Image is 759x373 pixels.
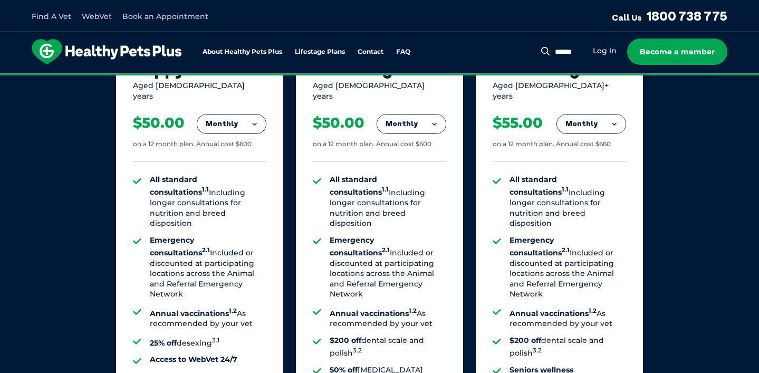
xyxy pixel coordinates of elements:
li: Included or discounted at participating locations across the Animal and Referral Emergency Network [150,235,266,300]
sup: 3.1 [212,337,219,344]
li: Including longer consultations for nutrition and breed disposition [510,175,626,229]
strong: Annual vaccinations [330,309,417,318]
a: Contact [358,49,383,55]
a: About Healthy Pets Plus [203,49,282,55]
li: dental scale and polish [510,336,626,359]
strong: Access to WebVet 24/7 [150,355,237,364]
li: As recommended by your vet [150,306,266,329]
li: Including longer consultations for nutrition and breed disposition [330,175,446,229]
strong: Annual vaccinations [150,309,237,318]
li: desexing [150,336,266,348]
img: hpp-logo [32,39,181,64]
div: Senior Dog [493,59,626,79]
div: Puppy [133,59,266,79]
strong: All standard consultations [510,175,569,197]
button: Monthly [557,114,626,133]
a: Become a member [627,39,727,65]
strong: 25% off [150,338,177,347]
a: Lifestage Plans [295,49,345,55]
li: Including longer consultations for nutrition and breed disposition [150,175,266,229]
button: Search [539,46,552,56]
sup: 1.2 [589,307,597,314]
div: Aged [DEMOGRAPHIC_DATA] years [133,81,266,101]
li: As recommended by your vet [510,306,626,329]
sup: 1.1 [382,186,389,194]
li: Included or discounted at participating locations across the Animal and Referral Emergency Network [330,235,446,300]
sup: 2.1 [562,246,570,254]
div: on a 12 month plan. Annual cost $660 [493,140,611,149]
li: dental scale and polish [330,336,446,359]
sup: 3.2 [353,347,362,354]
sup: 1.1 [562,186,569,194]
sup: 1.2 [229,307,237,314]
strong: Annual vaccinations [510,309,597,318]
span: Proactive, preventative wellness program designed to keep your pet healthier and happier for longer [182,74,577,83]
div: $50.00 [133,114,185,132]
sup: 2.1 [382,246,390,254]
strong: Emergency consultations [150,235,210,257]
strong: $200 off [510,336,541,345]
li: As recommended by your vet [330,306,446,329]
button: Monthly [197,114,266,133]
div: Aged [DEMOGRAPHIC_DATA] years [313,81,446,101]
div: $55.00 [493,114,543,132]
a: Call Us1800 738 775 [612,8,727,24]
div: Aged [DEMOGRAPHIC_DATA]+ years [493,81,626,101]
sup: 2.1 [202,246,210,254]
strong: Emergency consultations [330,235,390,257]
div: Adult Dog [313,59,446,79]
sup: 3.2 [533,347,542,354]
div: $50.00 [313,114,364,132]
strong: All standard consultations [330,175,389,197]
a: Find A Vet [32,12,71,21]
li: Included or discounted at participating locations across the Animal and Referral Emergency Network [510,235,626,300]
strong: $200 off [330,336,361,345]
a: Book an Appointment [122,12,208,21]
div: on a 12 month plan. Annual cost $600 [313,140,431,149]
sup: 1.2 [409,307,417,314]
sup: 1.1 [202,186,209,194]
a: Log in [593,46,617,56]
strong: All standard consultations [150,175,209,197]
div: on a 12 month plan. Annual cost $600 [133,140,252,149]
button: Monthly [377,114,446,133]
a: FAQ [396,49,410,55]
span: Call Us [612,12,642,23]
strong: Emergency consultations [510,235,570,257]
a: WebVet [82,12,112,21]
